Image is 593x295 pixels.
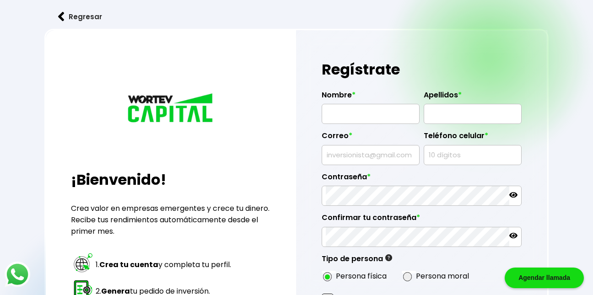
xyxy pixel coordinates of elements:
label: Correo [322,131,420,145]
label: Teléfono celular [424,131,522,145]
label: Persona física [336,270,387,282]
td: 1. y completa tu perfil. [95,252,233,277]
img: logo_wortev_capital [125,92,217,126]
button: Regresar [44,5,116,29]
a: flecha izquierdaRegresar [44,5,549,29]
label: Confirmar tu contraseña [322,213,522,227]
strong: Crea tu cuenta [99,259,158,270]
label: Contraseña [322,172,522,186]
img: paso 1 [72,252,94,274]
p: Crea valor en empresas emergentes y crece tu dinero. Recibe tus rendimientos automáticamente desd... [71,203,271,237]
label: Apellidos [424,91,522,104]
img: gfR76cHglkPwleuBLjWdxeZVvX9Wp6JBDmjRYY8JYDQn16A2ICN00zLTgIroGa6qie5tIuWH7V3AapTKqzv+oMZsGfMUqL5JM... [385,254,392,261]
div: Agendar llamada [505,268,584,288]
h1: Regístrate [322,56,522,83]
img: flecha izquierda [58,12,65,21]
label: Tipo de persona [322,254,392,268]
h2: ¡Bienvenido! [71,169,271,191]
label: Nombre [322,91,420,104]
img: logos_whatsapp-icon.242b2217.svg [5,262,30,287]
input: 10 dígitos [428,145,518,165]
input: inversionista@gmail.com [326,145,415,165]
label: Persona moral [416,270,469,282]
